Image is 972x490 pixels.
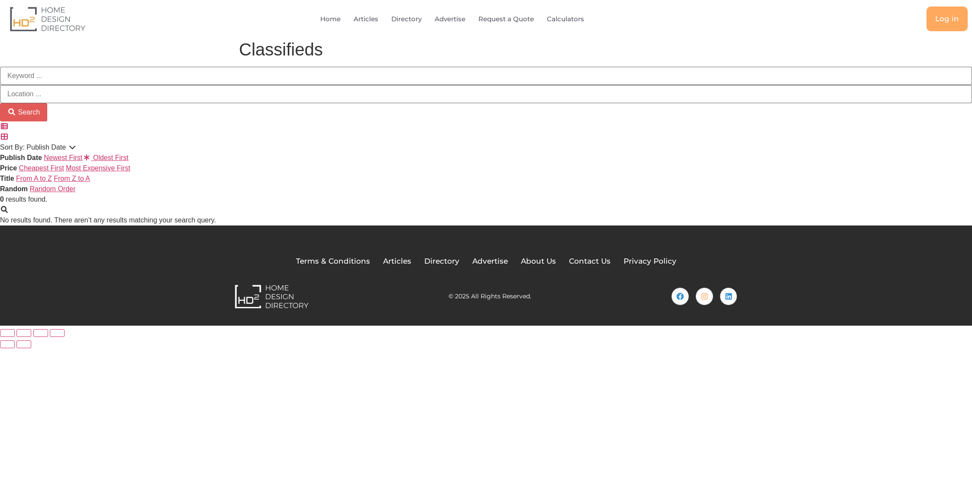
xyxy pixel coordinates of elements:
button: Toggle fullscreen [16,329,31,337]
a: Cheapest First [19,164,64,172]
nav: Menu [197,9,727,29]
a: Advertise [472,256,508,267]
span: Search [18,108,40,116]
a: About Us [521,256,556,267]
a: Contact Us [569,256,611,267]
span: There aren’t any results matching your search query. [54,216,216,224]
a: Oldest First [93,154,129,161]
button: Share [33,329,48,337]
a: Calculators [547,9,584,29]
a: Articles [354,9,378,29]
a: Newest First [44,154,93,161]
span: Publish Date [26,144,66,151]
a: Request a Quote [478,9,534,29]
a: Articles [383,256,411,267]
a: Most Expensive First [66,164,130,172]
a: Directory [424,256,459,267]
h1: Classifieds [239,39,733,60]
span: Log in [935,15,959,23]
button: Next (arrow right) [16,340,31,348]
h2: © 2025 All Rights Reserved. [449,293,531,299]
a: From A to Z [16,175,52,182]
a: Terms & Conditions [296,256,370,267]
a: From Z to A [54,175,90,182]
a: Random Order [29,185,75,193]
span: results found. [6,196,47,203]
a: Home [320,9,341,29]
button: Close (Esc) [50,329,65,337]
a: Advertise [435,9,465,29]
a: Privacy Policy [624,256,676,267]
a: Log in [926,7,968,31]
a: Directory [391,9,422,29]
